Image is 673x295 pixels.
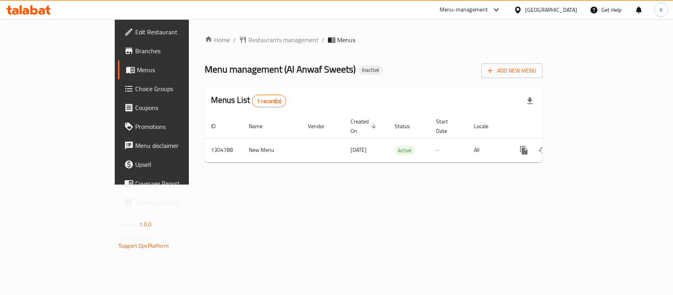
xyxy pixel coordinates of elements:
span: Menu management ( Al Anwaf Sweets ) [205,60,356,78]
li: / [233,35,236,45]
span: Vendor [308,121,335,131]
span: 1.0.0 [139,219,151,230]
div: Menu-management [440,5,488,15]
span: 1 record(s) [252,97,286,105]
span: Version: [119,219,138,230]
span: Start Date [436,117,458,136]
span: ID [211,121,226,131]
span: Inactive [359,67,382,73]
table: enhanced table [205,114,597,162]
a: Coupons [118,98,227,117]
span: Restaurants management [248,35,319,45]
span: Upsell [135,160,221,169]
a: Edit Restaurant [118,22,227,41]
td: All [468,138,508,162]
button: Change Status [533,141,552,160]
span: K [660,6,663,14]
a: Restaurants management [239,35,319,45]
span: [DATE] [350,145,367,155]
div: Export file [520,91,539,110]
span: Choice Groups [135,84,221,93]
a: Promotions [118,117,227,136]
span: Get support on: [119,233,155,243]
div: [GEOGRAPHIC_DATA] [525,6,577,14]
span: Branches [135,46,221,56]
span: Grocery Checklist [135,198,221,207]
td: New Menu [242,138,302,162]
nav: breadcrumb [205,35,543,45]
span: Locale [474,121,499,131]
a: Menus [118,60,227,79]
li: / [322,35,324,45]
a: Coverage Report [118,174,227,193]
a: Menu disclaimer [118,136,227,155]
a: Support.OpsPlatform [119,241,169,251]
span: Promotions [135,122,221,131]
span: Edit Restaurant [135,27,221,37]
span: Status [395,121,420,131]
td: - [430,138,468,162]
div: Active [395,146,415,155]
div: Total records count [252,95,286,107]
span: Coupons [135,103,221,112]
div: Inactive [359,65,382,75]
span: Coverage Report [135,179,221,188]
span: Menu disclaimer [135,141,221,150]
span: Name [249,121,273,131]
a: Choice Groups [118,79,227,98]
a: Branches [118,41,227,60]
a: Grocery Checklist [118,193,227,212]
button: more [515,141,533,160]
span: Created On [350,117,379,136]
span: Menus [337,35,355,45]
h2: Menus List [211,94,286,107]
th: Actions [508,114,597,138]
button: Add New Menu [481,63,543,78]
span: Active [395,146,415,155]
a: Upsell [118,155,227,174]
span: Menus [137,65,221,75]
span: Add New Menu [488,66,536,76]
